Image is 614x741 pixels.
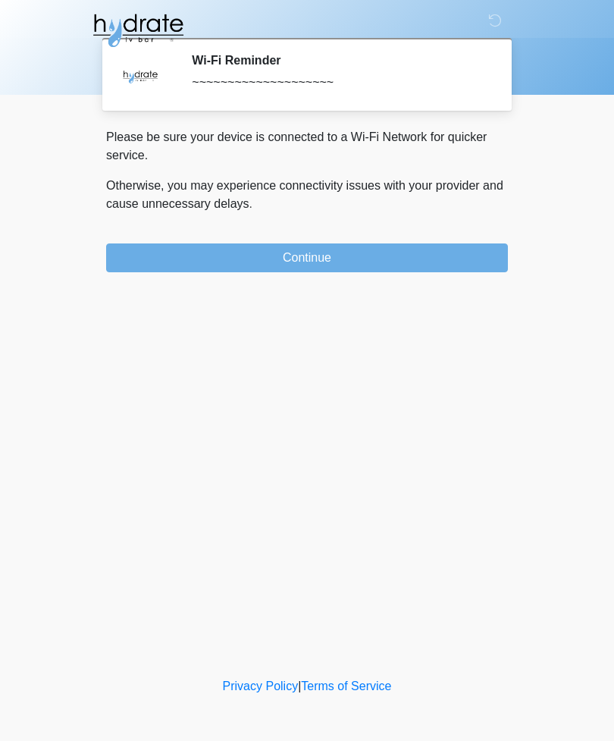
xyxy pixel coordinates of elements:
[223,680,299,692] a: Privacy Policy
[106,177,508,213] p: Otherwise, you may experience connectivity issues with your provider and cause unnecessary delays
[298,680,301,692] a: |
[106,243,508,272] button: Continue
[192,74,485,92] div: ~~~~~~~~~~~~~~~~~~~~
[106,128,508,165] p: Please be sure your device is connected to a Wi-Fi Network for quicker service.
[301,680,391,692] a: Terms of Service
[117,53,163,99] img: Agent Avatar
[91,11,185,49] img: Hydrate IV Bar - Fort Collins Logo
[249,197,252,210] span: .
